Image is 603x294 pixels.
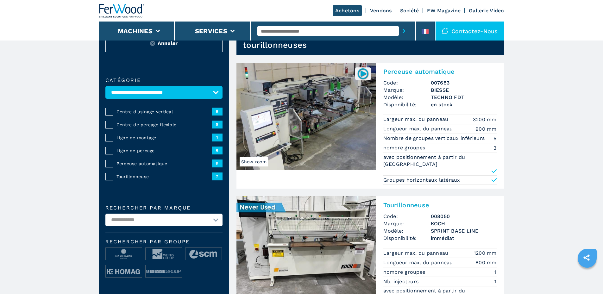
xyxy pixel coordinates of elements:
span: 5 [212,121,223,128]
a: Achetons [333,5,362,16]
p: Largeur max. du panneau [383,116,450,123]
span: Disponibilité: [383,101,431,108]
p: Nombre de groupes verticaux inférieurs [383,135,487,142]
span: Perceuse automatique [116,160,212,167]
img: image [106,248,142,260]
img: image [146,248,182,260]
img: Reset [150,41,155,46]
span: 7 [212,172,223,180]
span: Centre de percage flexible [116,122,212,128]
em: 1200 mm [474,249,497,257]
a: FW Magazine [427,8,461,14]
p: Nb. injecteurs [383,278,420,285]
span: Annuler [158,40,178,47]
div: Contactez-nous [436,22,504,41]
em: 800 mm [475,259,497,266]
a: sharethis [579,250,594,266]
span: Code: [383,213,431,220]
img: Ferwood [99,4,145,18]
p: Groupes horizontaux latéraux [383,177,460,184]
span: Modèle: [383,227,431,235]
h3: 007683 [431,79,497,86]
em: 3 [493,144,496,152]
span: 1 [212,134,223,141]
label: catégorie [105,78,223,83]
span: Ligne de percage [116,147,212,154]
span: en stock [431,101,497,108]
span: Modèle: [383,94,431,101]
span: Ligne de montage [116,134,212,141]
img: 007683 [357,67,369,80]
h3: KOCH [431,220,497,227]
span: Rechercher par groupe [105,239,223,244]
a: Gallerie Video [469,8,504,14]
a: Société [400,8,419,14]
em: 5 [493,135,496,142]
em: 3200 mm [473,116,497,123]
span: 9 [212,108,223,115]
span: 6 [212,147,223,154]
p: nombre groupes [383,269,427,276]
h3: TECHNO FDT [431,94,497,101]
img: Contactez-nous [442,28,448,34]
em: 1 [494,268,496,276]
button: Machines [118,27,153,35]
img: image [185,248,222,260]
span: Marque: [383,86,431,94]
span: Centre d'usinage vertical [116,109,212,115]
span: Tourillonneuse [116,173,212,180]
label: Rechercher par marque [105,205,223,210]
a: Perceuse automatique BIESSE TECHNO FDTShow room007683Perceuse automatiqueCode:007683Marque:BIESSE... [236,63,504,189]
span: immédiat [431,235,497,242]
span: Marque: [383,220,431,227]
p: Longueur max. du panneau [383,259,455,266]
img: image [146,265,182,278]
button: submit-button [399,24,409,38]
button: Services [195,27,227,35]
p: Largeur max. du panneau [383,250,450,257]
a: Vendons [370,8,392,14]
p: Longueur max. du panneau [383,125,455,132]
span: Show room [240,157,268,166]
h2: Perceuse automatique [383,68,497,75]
img: image [106,265,142,278]
span: 8 [212,160,223,167]
em: 1 [494,278,496,285]
img: Perceuse automatique BIESSE TECHNO FDT [236,63,376,170]
h2: Tourillonneuse [383,201,497,209]
span: Disponibilité: [383,235,431,242]
span: Code: [383,79,431,86]
h3: SPRINT BASE LINE [431,227,497,235]
p: avec positionnement à partir du [GEOGRAPHIC_DATA] [383,154,497,168]
h3: BIESSE [431,86,497,94]
p: nombre groupes [383,144,427,151]
button: ResetAnnuler [105,34,223,52]
h3: 008050 [431,213,497,220]
iframe: Chat [576,266,598,289]
em: 900 mm [475,125,497,133]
